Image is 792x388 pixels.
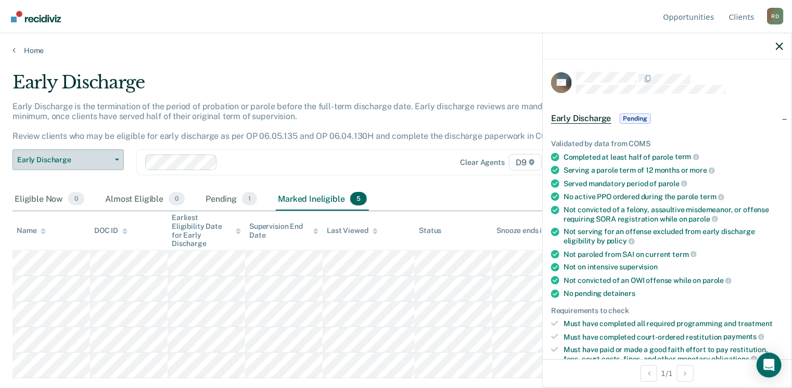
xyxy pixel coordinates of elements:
[17,226,46,235] div: Name
[564,319,783,328] div: Must have completed all required programming and
[564,192,783,201] div: No active PPO ordered during the parole
[564,227,783,245] div: Not serving for an offense excluded from early discharge eligibility by
[172,213,241,248] div: Earliest Eligibility Date for Early Discharge
[700,192,724,201] span: term
[724,332,765,341] span: payments
[543,102,791,135] div: Early DischargePending
[620,263,658,271] span: supervision
[564,165,783,175] div: Serving a parole term of 12 months or
[17,156,111,164] span: Early Discharge
[350,192,367,205] span: 5
[738,319,773,328] span: treatment
[68,192,84,205] span: 0
[203,188,259,211] div: Pending
[564,250,783,259] div: Not paroled from SAI on current
[103,188,187,211] div: Almost Eligible
[564,345,783,363] div: Must have paid or made a good faith effort to pay restitution, fees, court costs, fines, and othe...
[767,8,784,24] button: Profile dropdown button
[12,188,86,211] div: Eligible Now
[327,226,377,235] div: Last Viewed
[276,188,369,211] div: Marked Ineligible
[658,179,687,188] span: parole
[673,250,697,258] span: term
[12,72,607,101] div: Early Discharge
[620,113,651,124] span: Pending
[689,215,718,223] span: parole
[677,365,694,382] button: Next Opportunity
[564,263,783,271] div: Not on intensive
[551,306,783,315] div: Requirements to check
[641,365,657,382] button: Previous Opportunity
[564,289,783,298] div: No pending
[757,353,782,378] div: Open Intercom Messenger
[767,8,784,24] div: R D
[564,332,783,342] div: Must have completed court-ordered restitution
[12,101,572,141] p: Early Discharge is the termination of the period of probation or parole before the full-term disc...
[712,355,757,363] span: obligations
[169,192,185,205] span: 0
[564,205,783,223] div: Not convicted of a felony, assaultive misdemeanor, or offense requiring SORA registration while on
[551,139,783,148] div: Validated by data from COMS
[11,11,61,22] img: Recidiviz
[564,152,783,162] div: Completed at least half of parole
[564,179,783,188] div: Served mandatory period of
[543,359,791,387] div: 1 / 1
[675,152,699,161] span: term
[603,289,635,298] span: detainers
[702,276,732,284] span: parole
[461,158,505,167] div: Clear agents
[607,237,635,245] span: policy
[509,154,542,171] span: D9
[551,113,611,124] span: Early Discharge
[249,222,318,240] div: Supervision End Date
[94,226,127,235] div: DOC ID
[564,276,783,285] div: Not convicted of an OWI offense while on
[496,226,555,235] div: Snooze ends in
[690,166,715,174] span: more
[12,46,780,55] a: Home
[242,192,257,205] span: 1
[419,226,441,235] div: Status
